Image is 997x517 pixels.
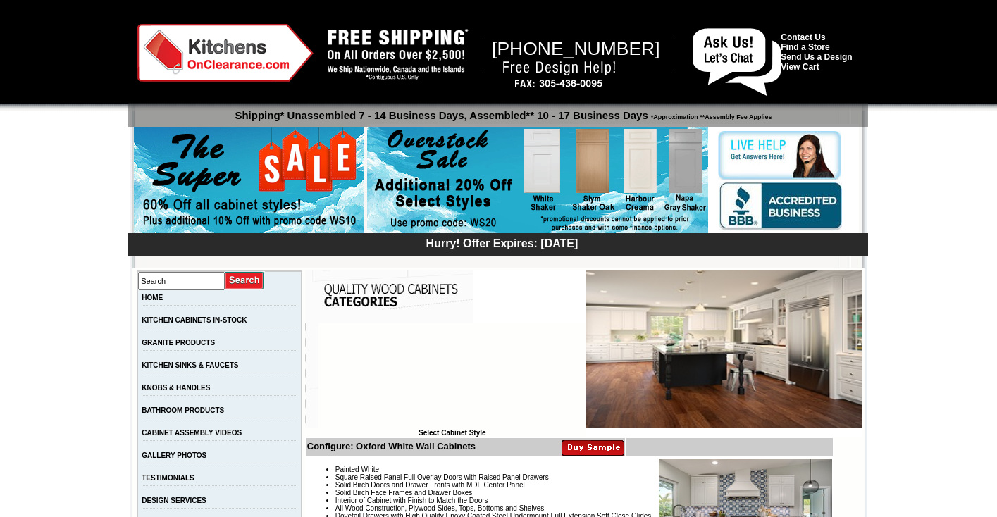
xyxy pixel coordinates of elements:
a: DESIGN SERVICES [142,497,206,504]
a: Contact Us [781,32,825,42]
img: Oxford White [586,270,862,428]
a: BATHROOM PRODUCTS [142,406,224,414]
a: Send Us a Design [781,52,852,62]
a: TESTIMONIALS [142,474,194,482]
span: [PHONE_NUMBER] [492,38,660,59]
a: Find a Store [781,42,829,52]
a: KITCHEN SINKS & FAUCETS [142,361,238,369]
a: View Cart [781,62,819,72]
input: Submit [225,271,265,290]
a: HOME [142,294,163,301]
span: Interior of Cabinet with Finish to Match the Doors [335,497,488,504]
a: CABINET ASSEMBLY VIDEOS [142,429,242,437]
a: KITCHEN CABINETS IN-STOCK [142,316,247,324]
span: Painted White [335,466,379,473]
span: Solid Birch Face Frames and Drawer Boxes [335,489,473,497]
span: Solid Birch Doors and Drawer Fronts with MDF Center Panel [335,481,525,489]
img: Kitchens on Clearance Logo [137,24,314,82]
a: GALLERY PHOTOS [142,451,206,459]
a: KNOBS & HANDLES [142,384,210,392]
b: Configure: Oxford White Wall Cabinets [307,441,476,451]
a: GRANITE PRODUCTS [142,339,215,347]
span: *Approximation **Assembly Fee Applies [648,110,772,120]
iframe: Browser incompatible [318,323,586,429]
b: Select Cabinet Style [419,429,486,437]
div: Hurry! Offer Expires: [DATE] [135,235,868,250]
span: All Wood Construction, Plywood Sides, Tops, Bottoms and Shelves [335,504,544,512]
p: Shipping* Unassembled 7 - 14 Business Days, Assembled** 10 - 17 Business Days [135,103,868,121]
span: Square Raised Panel Full Overlay Doors with Raised Panel Drawers [335,473,549,481]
